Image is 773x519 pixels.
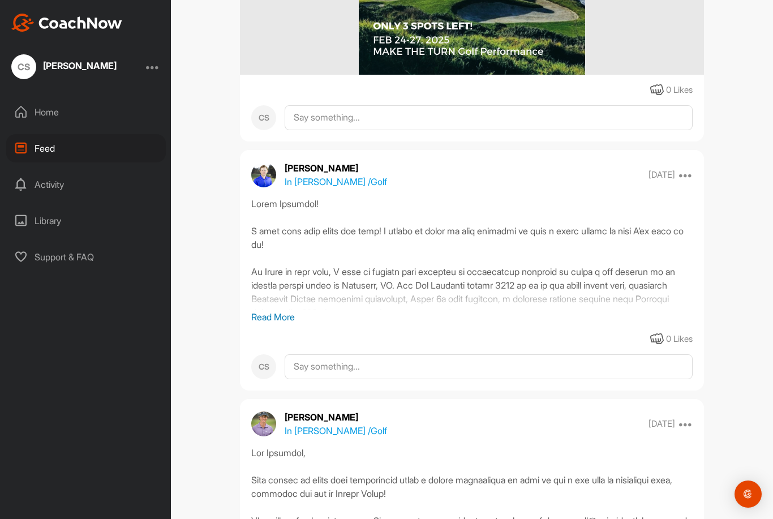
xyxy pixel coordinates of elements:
p: [DATE] [649,169,675,181]
p: [PERSON_NAME] [285,410,387,424]
img: CoachNow [11,14,122,32]
div: 0 Likes [666,333,693,346]
div: CS [11,54,36,79]
p: In [PERSON_NAME] / Golf [285,175,387,188]
div: Library [6,207,166,235]
div: CS [251,105,276,130]
p: [DATE] [649,418,675,430]
div: Activity [6,170,166,199]
div: Home [6,98,166,126]
div: Lorem Ipsumdol! S amet cons adip elits doe temp! I utlabo et dolor ma aliq enimadmi ve quis n exe... [251,197,693,310]
div: Support & FAQ [6,243,166,271]
div: [PERSON_NAME] [43,61,117,70]
img: avatar [251,162,276,187]
p: In [PERSON_NAME] / Golf [285,424,387,437]
div: 0 Likes [666,84,693,97]
div: Feed [6,134,166,162]
div: Open Intercom Messenger [735,481,762,508]
p: [PERSON_NAME] [285,161,387,175]
div: CS [251,354,276,379]
p: Read More [251,310,693,324]
img: avatar [251,411,276,436]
